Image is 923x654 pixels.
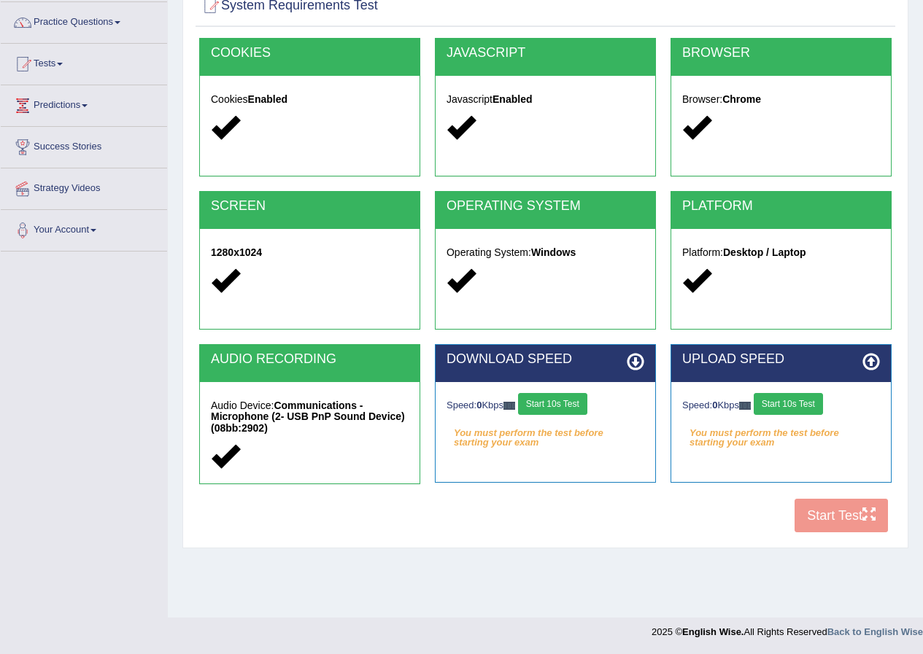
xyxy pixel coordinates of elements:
div: Speed: Kbps [682,393,880,419]
h2: JAVASCRIPT [447,46,644,61]
h2: BROWSER [682,46,880,61]
img: ajax-loader-fb-connection.gif [503,402,515,410]
strong: Desktop / Laptop [723,246,806,258]
em: You must perform the test before starting your exam [682,422,880,444]
button: Start 10s Test [518,393,587,415]
strong: English Wise. [682,626,744,637]
a: Your Account [1,210,167,246]
h2: DOWNLOAD SPEED [447,352,644,367]
em: You must perform the test before starting your exam [447,422,644,444]
a: Strategy Videos [1,168,167,205]
h2: COOKIES [211,46,409,61]
a: Predictions [1,85,167,122]
h2: SCREEN [211,199,409,214]
strong: Chrome [722,93,761,105]
strong: 0 [712,400,717,410]
h2: PLATFORM [682,199,880,214]
a: Success Stories [1,127,167,163]
h2: UPLOAD SPEED [682,352,880,367]
div: 2025 © All Rights Reserved [652,618,923,639]
h5: Platform: [682,247,880,258]
div: Speed: Kbps [447,393,644,419]
strong: Enabled [493,93,532,105]
h5: Javascript [447,94,644,105]
button: Start 10s Test [754,393,823,415]
img: ajax-loader-fb-connection.gif [739,402,751,410]
strong: 1280x1024 [211,246,262,258]
h2: AUDIO RECORDING [211,352,409,367]
h5: Audio Device: [211,400,409,434]
strong: Communications - Microphone (2- USB PnP Sound Device) (08bb:2902) [211,400,405,434]
h5: Cookies [211,94,409,105]
a: Back to English Wise [827,626,923,637]
strong: Windows [531,246,576,258]
strong: Enabled [248,93,287,105]
h2: OPERATING SYSTEM [447,199,644,214]
h5: Operating System: [447,247,644,258]
a: Tests [1,44,167,80]
h5: Browser: [682,94,880,105]
strong: 0 [476,400,482,410]
a: Practice Questions [1,2,167,39]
